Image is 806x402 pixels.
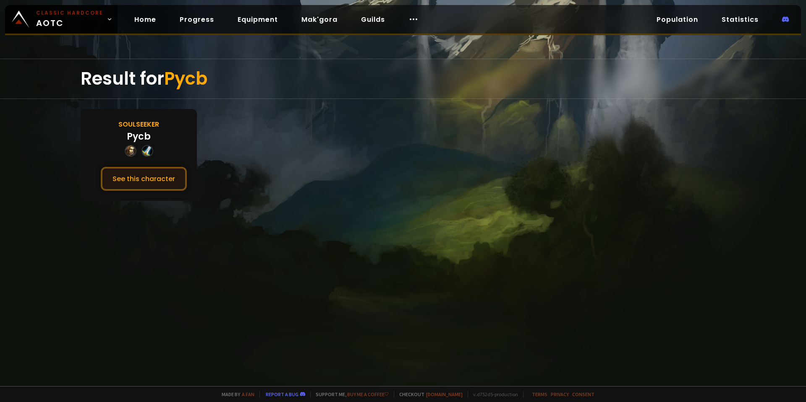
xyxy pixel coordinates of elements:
[101,167,187,191] button: See this character
[36,9,103,17] small: Classic Hardcore
[231,11,285,28] a: Equipment
[266,391,298,397] a: Report a bug
[5,5,118,34] a: Classic HardcoreAOTC
[118,119,159,130] div: Soulseeker
[354,11,392,28] a: Guilds
[295,11,344,28] a: Mak'gora
[551,391,569,397] a: Privacy
[310,391,389,397] span: Support me,
[81,59,725,99] div: Result for
[347,391,389,397] a: Buy me a coffee
[650,11,705,28] a: Population
[164,66,207,91] span: Pycb
[572,391,594,397] a: Consent
[394,391,463,397] span: Checkout
[127,130,151,143] div: Pycb
[36,9,103,29] span: AOTC
[468,391,518,397] span: v. d752d5 - production
[715,11,765,28] a: Statistics
[242,391,254,397] a: a fan
[217,391,254,397] span: Made by
[426,391,463,397] a: [DOMAIN_NAME]
[532,391,547,397] a: Terms
[173,11,221,28] a: Progress
[128,11,163,28] a: Home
